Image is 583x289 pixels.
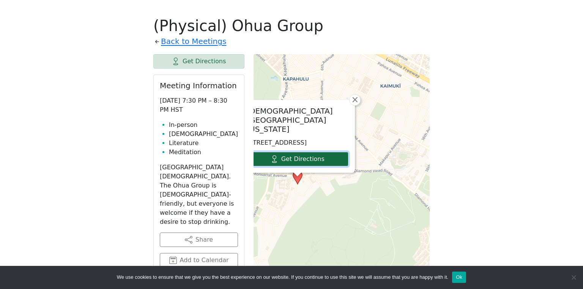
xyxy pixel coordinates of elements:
[160,233,238,247] button: Share
[153,17,430,35] h1: (Physical) Ohua Group
[246,152,348,166] a: Get Directions
[117,273,448,281] span: We use cookies to ensure that we give you the best experience on our website. If you continue to ...
[160,253,238,267] button: Add to Calendar
[169,148,238,157] li: Meditation
[160,81,238,90] h2: Meeting Information
[349,94,361,106] a: Close popup
[169,120,238,130] li: In-person
[452,272,466,283] button: Ok
[160,96,238,114] p: [DATE] 7:30 PM – 8:30 PM HST
[246,138,348,147] p: [STREET_ADDRESS]
[161,35,226,48] a: Back to Meetings
[351,95,359,104] span: ×
[169,130,238,139] li: [DEMOGRAPHIC_DATA]
[246,106,348,134] h2: [DEMOGRAPHIC_DATA][GEOGRAPHIC_DATA][US_STATE]
[570,273,577,281] span: No
[169,139,238,148] li: Literature
[153,54,244,69] a: Get Directions
[160,163,238,227] p: [GEOGRAPHIC_DATA][DEMOGRAPHIC_DATA]. The Ohua Group is [DEMOGRAPHIC_DATA]-friendly, but everyone ...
